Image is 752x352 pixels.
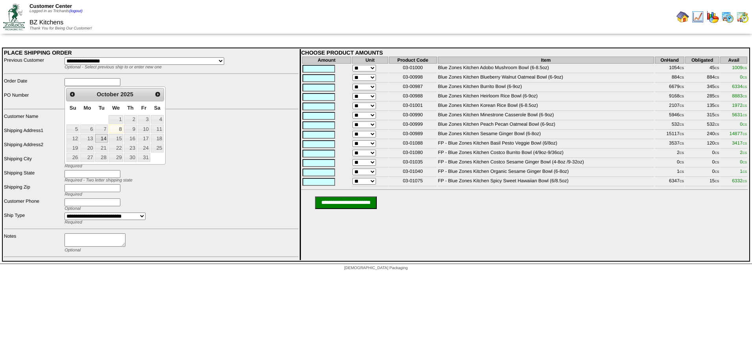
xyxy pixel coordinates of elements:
[66,143,79,152] a: 19
[389,102,437,111] td: 03-01001
[655,74,684,82] td: 884
[438,168,654,177] td: FP - Blue Zones Kitchen Organic Sesame Ginger Bowl (6-8oz)
[438,149,654,158] td: FP - Blue Zones Kitchen Costco Burrito Bowl (4/9oz-9/36oz)
[95,153,108,162] a: 28
[685,178,720,186] td: 15
[730,131,747,136] span: 14877
[80,125,94,133] a: 6
[743,123,747,126] span: CS
[389,168,437,177] td: 03-01040
[680,170,684,174] span: CS
[715,161,719,164] span: CS
[685,121,720,130] td: 532
[65,248,81,253] span: Optional
[743,95,747,98] span: CS
[438,64,654,73] td: Blue Zones Kitchen Adobo Mushroom Bowl (6-8.5oz)
[109,143,123,152] a: 22
[4,127,63,141] td: Shipping Address1
[4,212,63,225] td: Ship Type
[95,125,108,133] a: 7
[685,83,720,92] td: 345
[438,112,654,120] td: Blue Zones Kitchen Minestrone Casserole Bowl (6-9oz)
[66,153,79,162] a: 26
[3,4,25,30] img: ZoRoCo_Logo(Green%26Foil)%20jpg.webp
[680,95,684,98] span: CS
[29,3,72,9] span: Customer Center
[389,57,437,64] th: Product Code
[743,161,747,164] span: CS
[438,130,654,139] td: Blue Zones Kitchen Sesame Ginger Bowl (6-8oz)
[743,170,747,174] span: CS
[151,115,164,124] a: 4
[65,206,81,211] span: Optional
[685,102,720,111] td: 135
[715,132,719,136] span: CS
[124,143,136,152] a: 23
[99,105,105,111] span: Tuesday
[95,134,108,143] a: 14
[352,57,388,64] th: Unit
[715,142,719,145] span: CS
[69,91,76,97] span: Prev
[138,125,150,133] a: 10
[715,151,719,155] span: CS
[344,266,407,270] span: [DEMOGRAPHIC_DATA] Packaging
[655,159,684,167] td: 0
[715,104,719,108] span: CS
[124,153,136,162] a: 30
[655,64,684,73] td: 1054
[715,85,719,89] span: CS
[4,57,63,70] td: Previous Customer
[655,121,684,130] td: 532
[65,192,82,197] span: Required
[109,125,123,133] a: 8
[655,130,684,139] td: 15117
[80,134,94,143] a: 13
[138,134,150,143] a: 17
[301,49,748,56] div: CHOOSE PRODUCT AMOUNTS
[124,134,136,143] a: 16
[389,149,437,158] td: 03-01080
[655,57,684,64] th: OnHand
[438,93,654,101] td: Blue Zones Kitchen Heirloom Rice Bowl (6-9oz)
[732,178,747,183] span: 6332
[720,57,747,64] th: Avail
[743,104,747,108] span: CS
[680,104,684,108] span: CS
[685,64,720,73] td: 45
[66,125,79,133] a: 5
[155,91,161,97] span: Next
[4,156,63,169] td: Shipping City
[67,89,77,99] a: Prev
[685,159,720,167] td: 0
[109,153,123,162] a: 29
[389,159,437,167] td: 03-01035
[676,11,689,23] img: home.gif
[112,105,120,111] span: Wednesday
[715,180,719,183] span: CS
[65,86,153,91] span: Required - Requested shipment date for order
[438,57,654,64] th: Item
[680,76,684,79] span: CS
[655,112,684,120] td: 5946
[438,178,654,186] td: FP - Blue Zones Kitchen Spicy Sweet Hawaiian Bowl (6/8.5oz)
[721,11,734,23] img: calendarprod.gif
[389,112,437,120] td: 03-00990
[732,84,747,89] span: 6334
[680,151,684,155] span: CS
[65,65,162,70] span: Optional - Select previous ship to or enter new one
[732,103,747,108] span: 1972
[4,141,63,155] td: Shipping Address2
[138,153,150,162] a: 31
[65,178,133,183] span: Required - Two letter shipping state
[389,140,437,148] td: 03-01088
[680,66,684,70] span: CS
[732,93,747,99] span: 8883
[680,180,684,183] span: CS
[655,83,684,92] td: 6679
[65,220,82,225] span: Required
[680,132,684,136] span: CS
[65,164,82,169] span: Required
[732,65,747,70] span: 1009
[732,112,747,117] span: 5631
